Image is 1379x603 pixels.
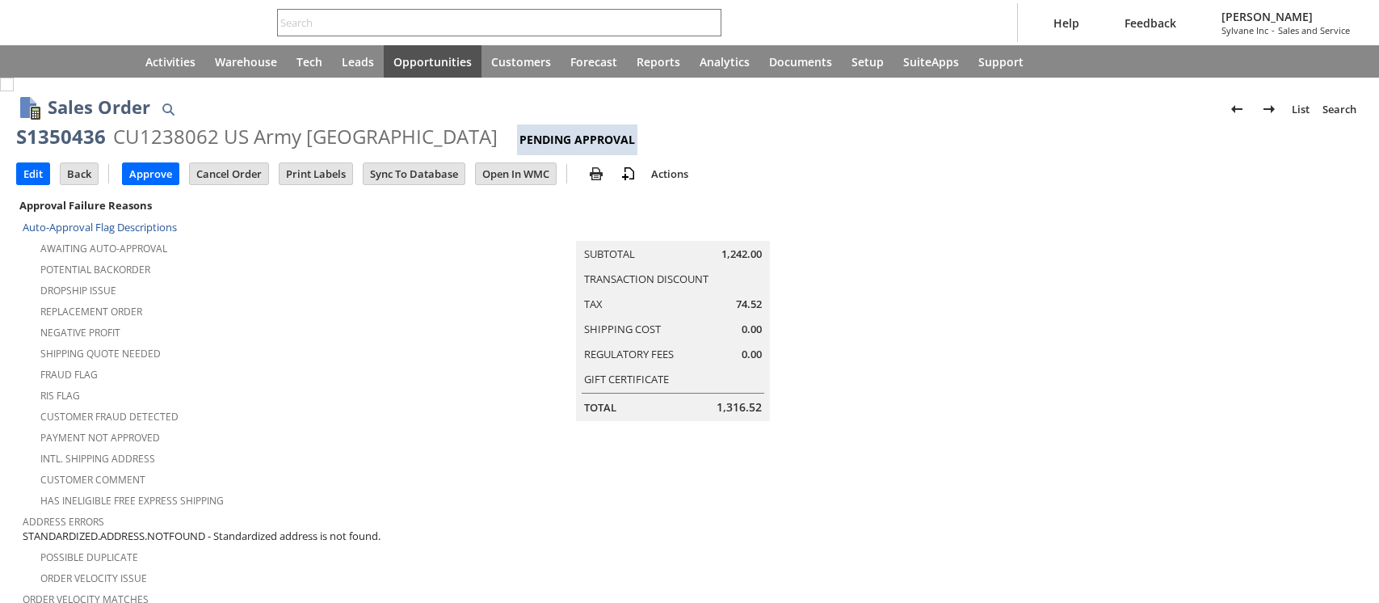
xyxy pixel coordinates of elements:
a: Recent Records [19,45,58,78]
a: Gift Certificate [584,372,669,386]
a: Tax [584,297,603,311]
div: Pending Approval [517,124,637,155]
span: Reports [637,54,680,70]
a: Intl. Shipping Address [40,452,155,466]
a: Actions [645,167,695,181]
a: Dropship Issue [40,284,116,297]
input: Search [278,13,699,32]
a: Subtotal [584,247,635,261]
span: 74.52 [736,297,762,312]
a: SuiteApps [893,45,969,78]
input: Cancel Order [190,163,268,184]
span: 0.00 [742,322,762,337]
span: Documents [769,54,832,70]
span: Customers [491,54,551,70]
img: add-record.svg [619,164,638,183]
a: Payment not approved [40,431,160,445]
a: Order Velocity Issue [40,571,147,585]
span: 0.00 [742,347,762,362]
a: Setup [842,45,893,78]
a: List [1285,96,1316,122]
a: Auto-Approval Flag Descriptions [23,220,177,234]
div: Approval Failure Reasons [16,195,459,216]
a: Analytics [690,45,759,78]
span: Feedback [1125,15,1176,31]
a: Forecast [561,45,627,78]
a: Tech [287,45,332,78]
img: Next [1259,99,1279,119]
span: Tech [296,54,322,70]
a: Search [1316,96,1363,122]
a: Has Ineligible Free Express Shipping [40,494,224,508]
img: Previous [1227,99,1247,119]
span: Leads [342,54,374,70]
a: Leads [332,45,384,78]
a: Replacement Order [40,305,142,318]
a: Regulatory Fees [584,347,674,361]
a: Warehouse [205,45,287,78]
caption: Summary [576,215,770,241]
a: Home [97,45,136,78]
a: Reports [627,45,690,78]
a: Customer Comment [40,473,145,487]
img: print.svg [586,164,606,183]
span: Sales and Service [1278,24,1350,36]
span: SuiteApps [903,54,959,70]
a: Negative Profit [40,326,120,339]
a: Activities [136,45,205,78]
span: - [1272,24,1275,36]
div: Shortcuts [58,45,97,78]
span: Support [978,54,1024,70]
input: Open In WMC [476,163,556,184]
span: STANDARDIZED.ADDRESS.NOTFOUND - Standardized address is not found. [23,529,380,544]
a: Transaction Discount [584,272,708,286]
input: Print Labels [280,163,352,184]
a: Shipping Quote Needed [40,347,161,361]
input: Approve [123,163,179,184]
a: Customer Fraud Detected [40,410,179,424]
a: Fraud Flag [40,368,98,382]
span: [PERSON_NAME] [1221,9,1350,24]
a: Total [584,400,616,415]
a: Possible Duplicate [40,550,138,564]
a: Customers [481,45,561,78]
span: 1,316.52 [717,399,762,415]
a: Awaiting Auto-Approval [40,242,167,255]
span: Help [1053,15,1079,31]
span: Forecast [570,54,617,70]
input: Edit [17,163,49,184]
a: Shipping Cost [584,322,661,336]
svg: Search [699,13,718,32]
span: 1,242.00 [721,247,762,262]
img: Quick Find [158,99,178,119]
span: Analytics [700,54,750,70]
a: Potential Backorder [40,263,150,276]
svg: Home [107,52,126,71]
span: Activities [145,54,195,70]
span: Sylvane Inc [1221,24,1268,36]
a: Address Errors [23,515,104,529]
input: Sync To Database [364,163,465,184]
svg: Shortcuts [68,52,87,71]
h1: Sales Order [48,94,150,120]
a: RIS flag [40,389,80,403]
span: Setup [851,54,884,70]
span: Opportunities [393,54,472,70]
input: Back [61,163,98,184]
div: S1350436 [16,124,106,150]
svg: Recent Records [29,52,48,71]
a: Support [969,45,1033,78]
a: Documents [759,45,842,78]
span: Warehouse [215,54,277,70]
a: Opportunities [384,45,481,78]
div: CU1238062 US Army [GEOGRAPHIC_DATA] [113,124,498,150]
